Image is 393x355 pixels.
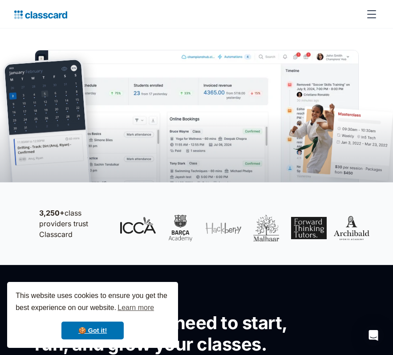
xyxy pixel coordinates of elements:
a: home [14,8,67,20]
div: menu [361,4,379,25]
div: Open Intercom Messenger [363,325,384,346]
span: This website uses cookies to ensure you get the best experience on our website. [16,290,170,314]
a: learn more about cookies [116,301,155,314]
strong: 3,250+ [39,208,65,217]
div: cookieconsent [7,282,178,348]
a: dismiss cookie message [61,322,124,339]
p: class providers trust Classcard [39,208,111,240]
